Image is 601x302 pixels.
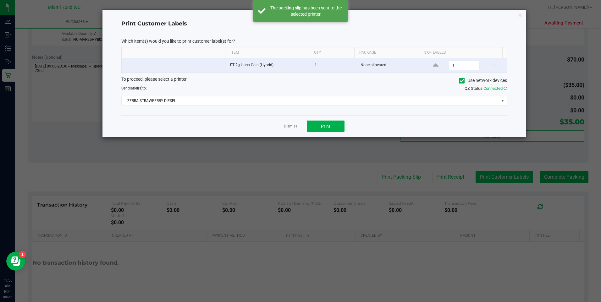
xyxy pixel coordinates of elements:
p: Which item(s) would you like to print customer label(s) for? [121,38,507,44]
div: To proceed, please select a printer. [117,76,512,85]
button: Print [307,121,345,132]
iframe: Resource center unread badge [19,251,26,258]
th: Package [354,47,419,58]
th: # of labels [419,47,502,58]
span: Print [321,124,330,129]
th: Item [225,47,309,58]
iframe: Resource center [6,252,25,271]
td: None allocated [357,58,422,73]
span: Send to: [121,86,147,90]
div: The packing slip has been sent to the selected printer. [269,5,343,17]
span: label(s) [130,86,142,90]
span: Connected [483,86,503,91]
a: Dismiss [284,124,297,129]
td: 1 [311,58,357,73]
th: Qty [309,47,354,58]
label: Use network devices [459,77,507,84]
span: ZEBRA-STRAWBERRY-DIESEL [122,96,499,105]
td: FT 2g Hash Coin (Hybrid) [226,58,311,73]
h4: Print Customer Labels [121,20,507,28]
span: QZ Status: [465,86,507,91]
